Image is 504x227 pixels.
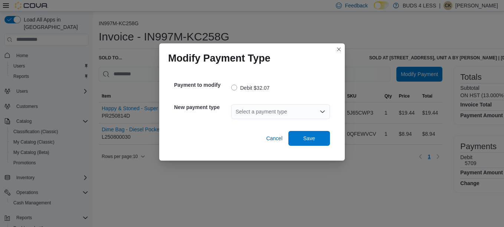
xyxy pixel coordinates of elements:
button: Save [288,131,330,146]
button: Closes this modal window [334,45,343,54]
span: Cancel [266,135,282,142]
h5: Payment to modify [174,78,230,92]
h1: Modify Payment Type [168,52,271,64]
span: Save [303,135,315,142]
label: Debit $32.07 [231,83,269,92]
button: Cancel [263,131,285,146]
button: Open list of options [320,109,325,115]
h5: New payment type [174,100,230,115]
